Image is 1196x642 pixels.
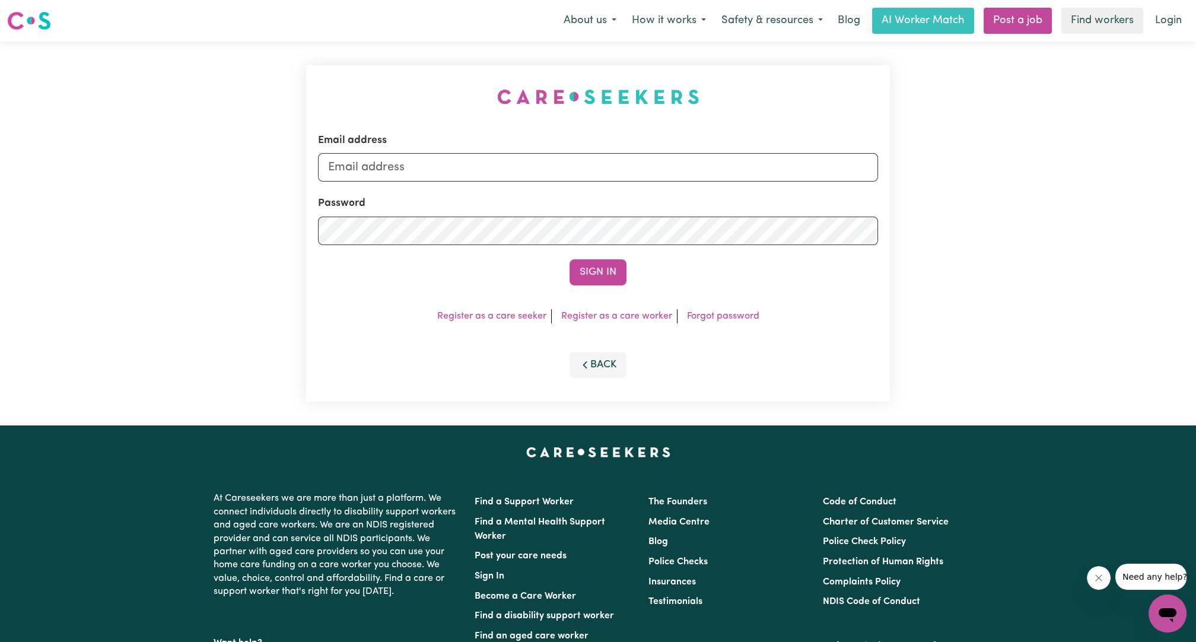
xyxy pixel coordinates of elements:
button: About us [556,8,624,33]
a: Post your care needs [475,551,567,561]
a: Become a Care Worker [475,592,576,601]
a: Post a job [984,8,1052,34]
a: Police Checks [648,557,708,567]
iframe: Button to launch messaging window [1149,595,1187,633]
button: Back [570,352,626,378]
a: Login [1148,8,1189,34]
p: At Careseekers we are more than just a platform. We connect individuals directly to disability su... [214,487,460,603]
a: NDIS Code of Conduct [823,597,920,606]
a: Find a Support Worker [475,497,574,507]
a: Careseekers logo [7,7,51,34]
a: Insurances [648,577,696,587]
label: Password [318,196,365,211]
a: Police Check Policy [823,537,906,546]
a: The Founders [648,497,707,507]
iframe: Close message [1087,566,1111,590]
a: AI Worker Match [872,8,974,34]
a: Register as a care worker [561,312,672,321]
a: Blog [648,537,668,546]
a: Register as a care seeker [437,312,546,321]
a: Sign In [475,571,504,581]
button: Safety & resources [714,8,831,33]
a: Code of Conduct [823,497,896,507]
a: Forgot password [687,312,759,321]
iframe: Message from company [1115,564,1187,590]
a: Find a Mental Health Support Worker [475,517,605,541]
a: Blog [831,8,867,34]
a: Media Centre [648,517,710,527]
a: Testimonials [648,597,702,606]
a: Protection of Human Rights [823,557,943,567]
a: Find a disability support worker [475,611,614,621]
button: How it works [624,8,714,33]
a: Careseekers home page [526,447,670,456]
input: Email address [318,153,878,182]
a: Charter of Customer Service [823,517,949,527]
a: Complaints Policy [823,577,901,587]
a: Find workers [1061,8,1143,34]
label: Email address [318,133,387,148]
img: Careseekers logo [7,10,51,31]
button: Sign In [570,259,626,285]
span: Need any help? [7,8,72,18]
a: Find an aged care worker [475,631,589,641]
